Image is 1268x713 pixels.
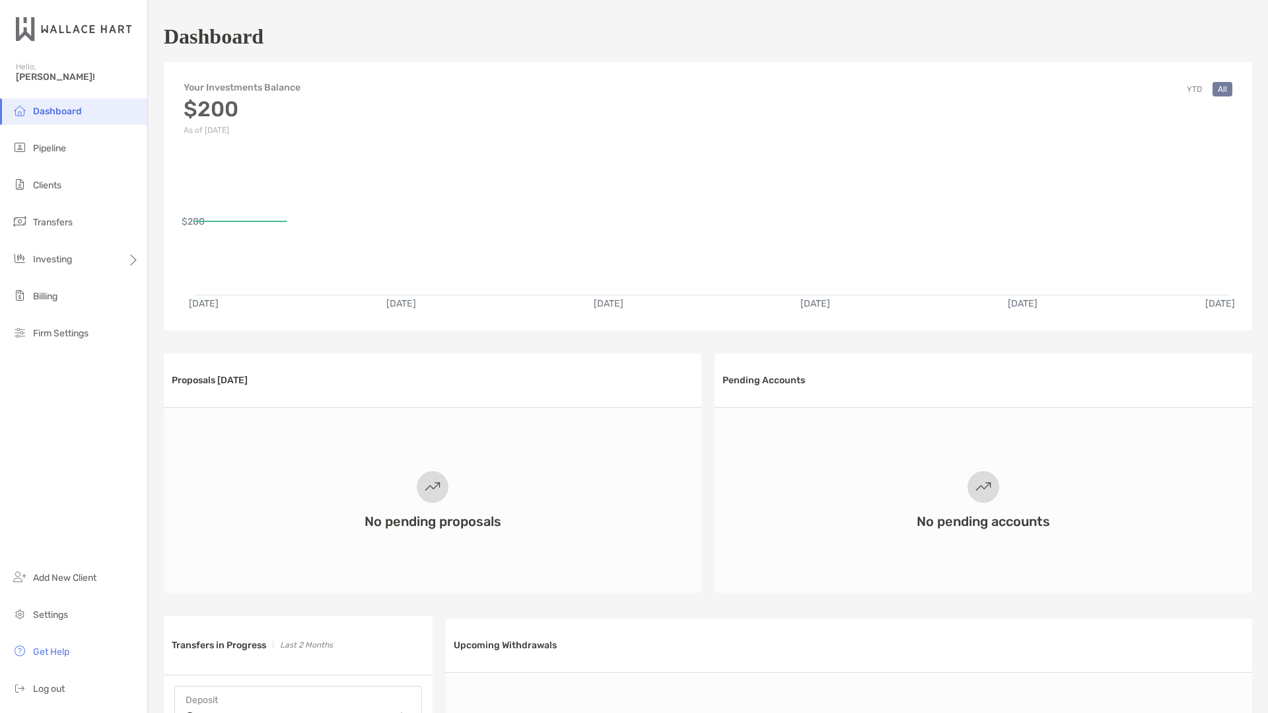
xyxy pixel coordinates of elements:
text: $200 [182,216,205,227]
h3: $200 [184,96,300,122]
span: Pipeline [33,143,66,154]
img: settings icon [12,606,28,622]
span: Billing [33,291,57,302]
span: Dashboard [33,106,82,117]
img: transfers icon [12,213,28,229]
span: Firm Settings [33,328,88,339]
img: logout icon [12,680,28,696]
h3: No pending accounts [917,513,1050,529]
img: clients icon [12,176,28,192]
h3: Proposals [DATE] [172,375,248,386]
span: Log out [33,683,65,694]
button: YTD [1181,82,1207,96]
text: [DATE] [1205,298,1235,309]
h3: Transfers in Progress [172,640,266,651]
button: All [1213,82,1232,96]
text: [DATE] [386,298,416,309]
img: get-help icon [12,643,28,659]
span: Settings [33,609,68,620]
h1: Dashboard [164,24,264,49]
img: add_new_client icon [12,569,28,585]
img: firm-settings icon [12,324,28,340]
h3: No pending proposals [365,513,501,529]
p: As of [DATE] [184,126,300,135]
h3: Upcoming Withdrawals [454,640,557,651]
img: dashboard icon [12,102,28,118]
p: Last 2 Months [280,637,333,654]
text: [DATE] [189,298,219,309]
img: pipeline icon [12,139,28,155]
span: Add New Client [33,572,96,583]
span: Get Help [33,646,69,657]
img: investing icon [12,250,28,266]
span: Clients [33,180,61,191]
text: [DATE] [800,298,830,309]
span: [PERSON_NAME]! [16,71,139,83]
h4: Deposit [186,694,411,706]
img: billing icon [12,287,28,303]
text: [DATE] [1008,298,1038,309]
text: [DATE] [594,298,623,309]
span: Investing [33,254,72,265]
h4: Your Investments Balance [184,82,300,93]
span: Transfers [33,217,73,228]
h3: Pending Accounts [722,375,805,386]
img: Zoe Logo [16,5,131,53]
